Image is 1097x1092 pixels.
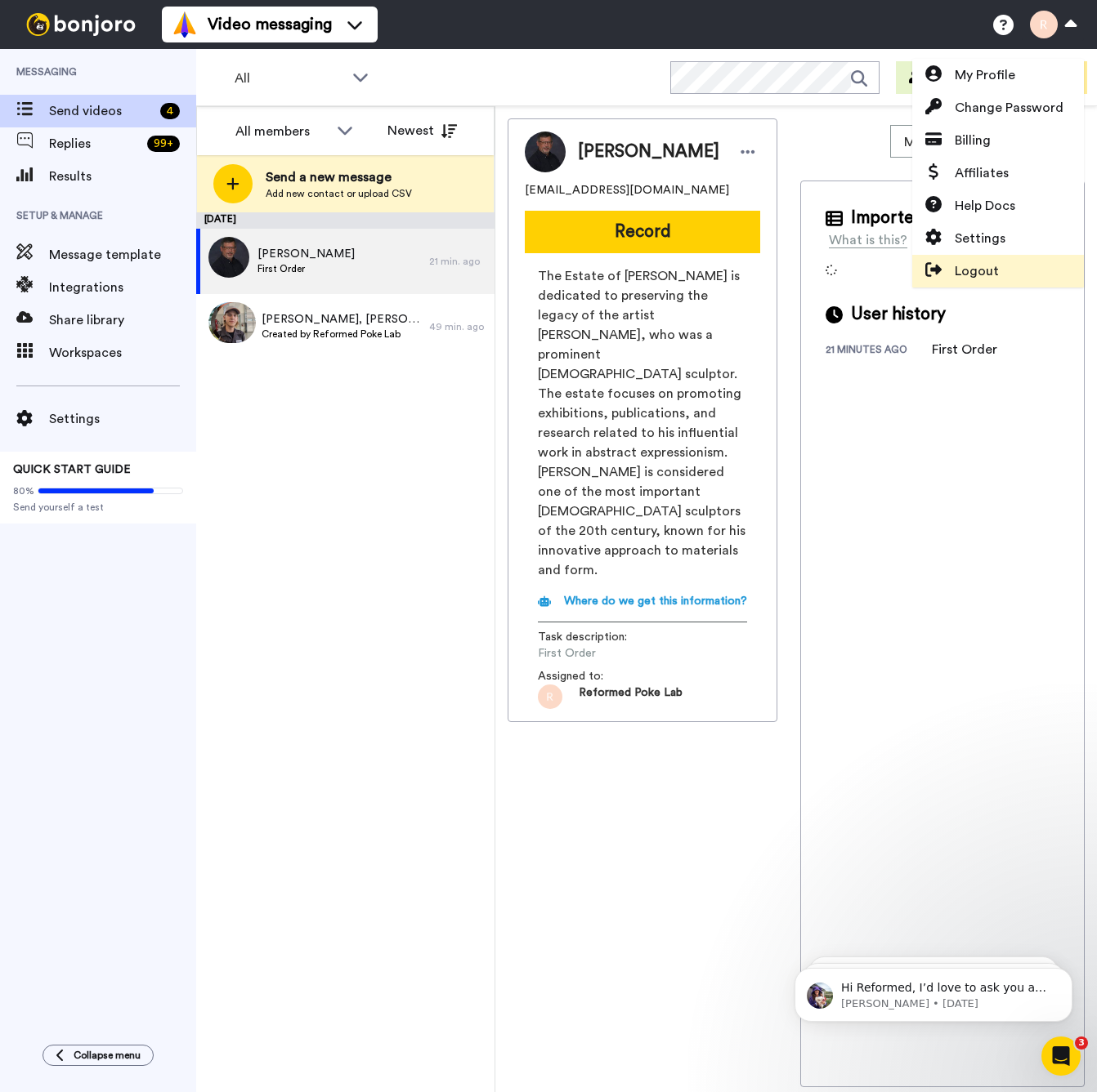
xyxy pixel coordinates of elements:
span: The Estate of [PERSON_NAME] is dedicated to preserving the legacy of the artist [PERSON_NAME], wh... [538,266,747,580]
div: 49 min. ago [429,320,486,333]
img: Image of David Smith [525,131,566,172]
span: Add new contact or upload CSV [266,187,412,200]
iframe: Intercom notifications message [770,934,1097,1048]
span: My Profile [955,65,1015,85]
span: First Order [257,262,355,275]
span: Created by Reformed Poke Lab [262,328,421,341]
span: [PERSON_NAME], [PERSON_NAME], [PERSON_NAME] & 29 others [262,311,421,328]
div: 21 min. ago [429,255,486,268]
span: Share library [49,310,196,330]
div: [DATE] [196,212,495,229]
span: 80% [13,484,34,497]
button: Collapse menu [43,1045,154,1066]
span: Results [49,167,196,186]
span: All [235,69,344,88]
span: Affiliates [955,163,1009,183]
button: Newest [375,114,469,147]
span: Video messaging [208,13,332,36]
img: bj-logo-header-white.svg [20,13,142,36]
a: Change Password [912,91,1084,124]
a: My Profile [912,59,1084,91]
span: Logout [955,261,999,281]
img: vm-color.svg [172,11,198,38]
span: Send yourself a test [13,501,183,514]
span: Reformed Poke Lab [579,684,683,709]
span: User history [851,302,946,327]
span: Message template [49,245,196,265]
div: All members [235,122,329,141]
span: Workspaces [49,343,196,363]
div: First Order [932,340,1014,359]
span: [EMAIL_ADDRESS][DOMAIN_NAME] [525,182,729,198]
span: First Order [538,645,693,662]
img: 01fb099c-2cff-4c96-8196-49ebc7e6aaab.jpg [211,302,252,343]
div: 4 [160,103,180,119]
img: 00e9bfd0-afe0-47ac-9723-6d16d240ae5b.jpg [215,302,256,343]
img: r.png [538,684,562,709]
span: Imported Customer Info [851,206,1042,230]
span: Change Password [955,98,1063,118]
span: [PERSON_NAME] [257,246,355,262]
span: Settings [955,229,1005,248]
a: Settings [912,222,1084,255]
span: Move [904,132,948,152]
span: [PERSON_NAME] [578,140,719,164]
span: Help Docs [955,196,1015,216]
a: Logout [912,255,1084,287]
iframe: Intercom live chat [1041,1036,1081,1076]
button: Record [525,211,760,253]
a: Affiliates [912,157,1084,189]
span: Settings [49,409,196,429]
a: Help Docs [912,189,1084,222]
div: 99 + [147,136,180,152]
span: Collapse menu [74,1049,141,1062]
button: Invite [896,61,976,94]
span: Task description : [538,629,652,645]
span: Billing [955,131,991,150]
div: What is this? [829,230,907,250]
span: 3 [1075,1036,1088,1050]
span: Integrations [49,278,196,297]
span: Send a new message [266,167,412,187]
span: Replies [49,134,141,154]
span: Send videos [49,101,154,121]
img: 386a72f1-eabe-43eb-a647-95c74c80bc16.jpg [208,237,249,278]
span: Assigned to: [538,668,652,684]
div: 21 minutes ago [826,343,932,359]
span: QUICK START GUIDE [13,464,131,475]
span: Where do we get this information? [564,595,747,607]
img: 085f5663-e69d-4c4d-b141-51eff902b6e3.jpg [208,302,249,343]
a: Billing [912,124,1084,157]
